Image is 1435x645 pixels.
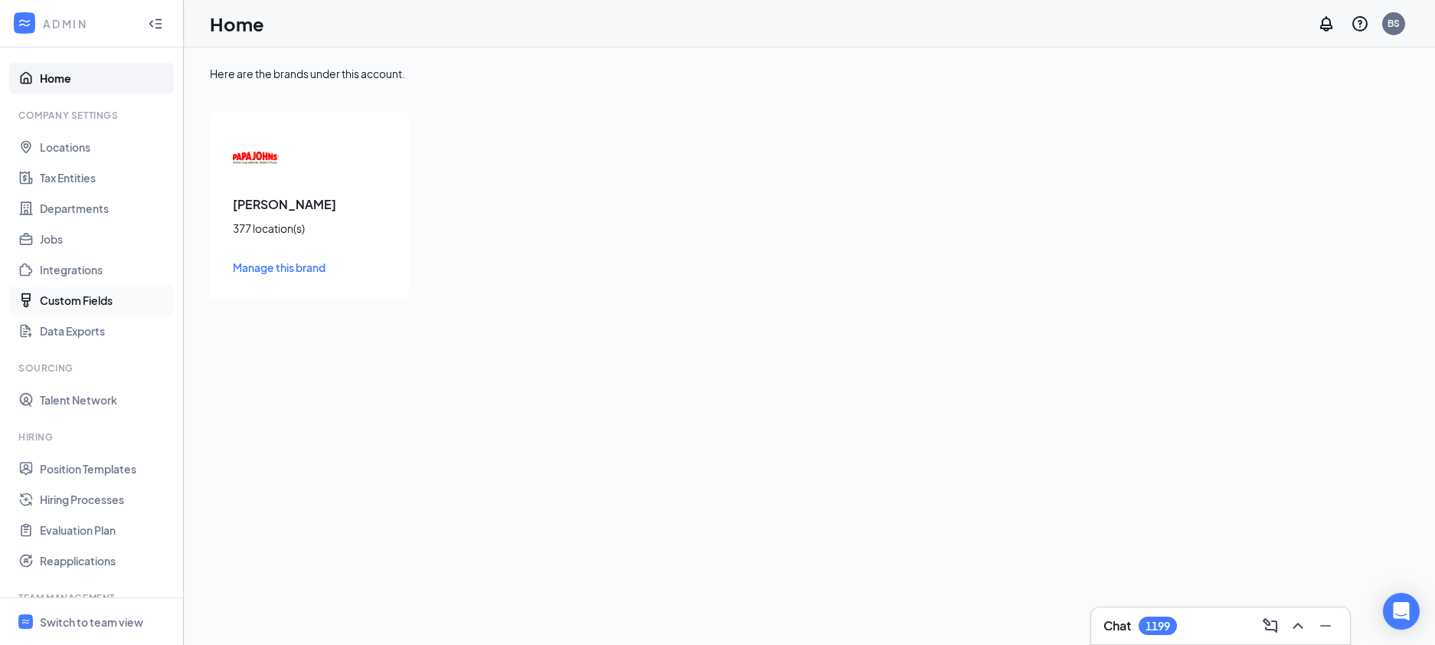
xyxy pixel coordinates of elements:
svg: ComposeMessage [1261,617,1280,635]
div: Open Intercom Messenger [1383,593,1420,630]
a: Hiring Processes [40,484,171,515]
a: Locations [40,132,171,162]
div: Switch to team view [40,614,143,630]
a: Evaluation Plan [40,515,171,545]
div: Team Management [18,591,168,604]
h3: [PERSON_NAME] [233,196,386,213]
div: BS [1388,17,1400,30]
a: Data Exports [40,316,171,346]
svg: Collapse [148,16,163,31]
div: Company Settings [18,109,168,122]
a: Jobs [40,224,171,254]
a: Reapplications [40,545,171,576]
svg: ChevronUp [1289,617,1307,635]
a: Tax Entities [40,162,171,193]
div: ADMIN [43,16,134,31]
svg: WorkstreamLogo [17,15,32,31]
a: Position Templates [40,453,171,484]
a: Manage this brand [233,259,386,276]
span: Manage this brand [233,260,325,274]
svg: WorkstreamLogo [21,617,31,627]
div: Here are the brands under this account. [210,66,1409,81]
div: Hiring [18,431,168,444]
a: Home [40,63,171,93]
button: Minimize [1313,614,1338,638]
a: Departments [40,193,171,224]
button: ChevronUp [1286,614,1310,638]
div: 1199 [1146,620,1170,633]
img: Papa Johns logo [233,135,279,181]
svg: QuestionInfo [1351,15,1369,33]
h3: Chat [1103,617,1131,634]
a: Integrations [40,254,171,285]
h1: Home [210,11,264,37]
svg: Notifications [1317,15,1335,33]
div: 377 location(s) [233,221,386,236]
a: Custom Fields [40,285,171,316]
button: ComposeMessage [1258,614,1283,638]
a: Talent Network [40,385,171,415]
svg: Minimize [1316,617,1335,635]
div: Sourcing [18,362,168,375]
